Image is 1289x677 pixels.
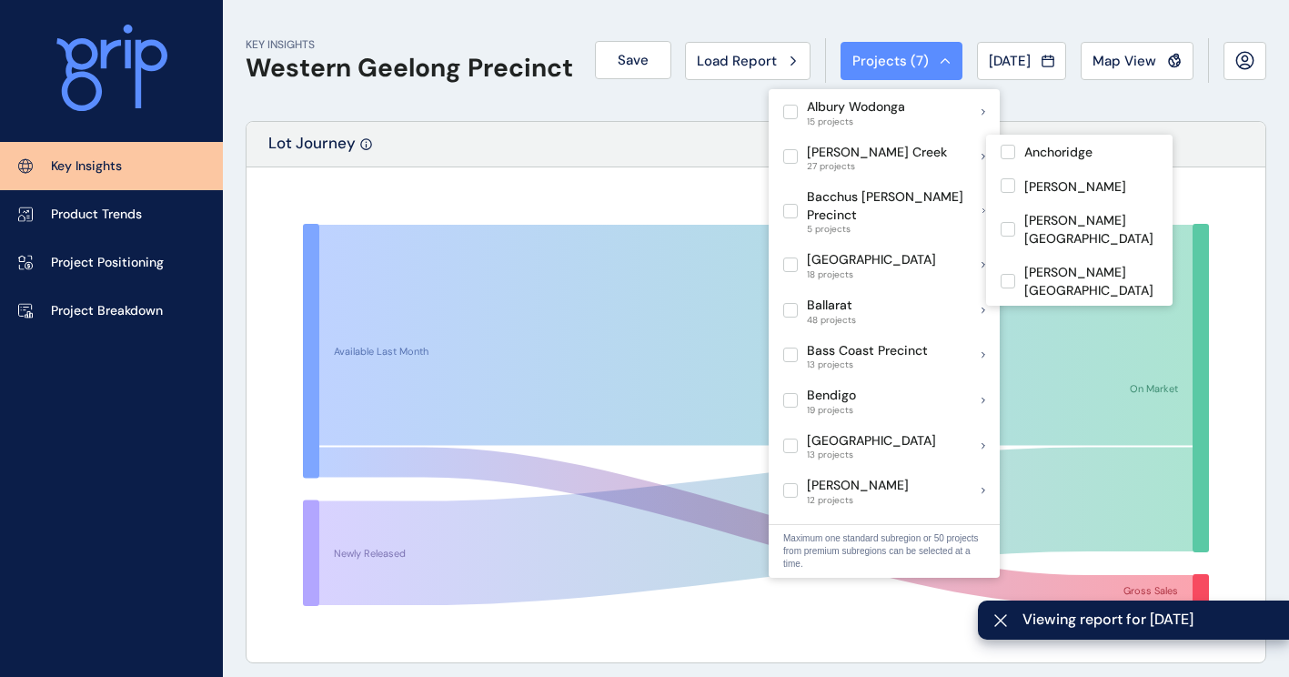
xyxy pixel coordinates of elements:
p: KEY INSIGHTS [246,37,573,53]
p: [PERSON_NAME] [807,477,909,495]
button: Projects (7) [841,42,962,80]
p: [PERSON_NAME][GEOGRAPHIC_DATA] [1024,212,1158,248]
span: Viewing report for [DATE] [1022,610,1274,630]
span: 13 projects [807,359,928,370]
p: Lot Journey [268,133,356,167]
span: 27 projects [807,161,947,172]
span: Save [618,51,649,69]
p: [PERSON_NAME][GEOGRAPHIC_DATA] [1024,264,1158,299]
span: 12 projects [807,495,909,506]
button: Map View [1081,42,1193,80]
span: Load Report [697,52,777,70]
span: 48 projects [807,315,856,326]
p: Ballarat [807,297,856,315]
button: Load Report [685,42,811,80]
button: Save [595,41,671,79]
span: 13 projects [807,450,936,460]
p: Anchoridge [1024,144,1093,162]
span: [DATE] [989,52,1031,70]
span: 18 projects [807,269,936,280]
span: Map View [1093,52,1156,70]
p: [PERSON_NAME] Precinct [807,522,962,541]
p: Maximum one standard subregion or 50 projects from premium subregions can be selected at a time. [783,532,985,571]
p: Project Positioning [51,254,164,272]
span: Projects ( 7 ) [852,52,929,70]
p: [PERSON_NAME] [1024,178,1126,197]
span: 5 projects [807,224,982,235]
p: Bendigo [807,387,856,405]
p: Key Insights [51,157,122,176]
h1: Western Geelong Precinct [246,53,573,84]
p: Project Breakdown [51,302,163,320]
button: [DATE] [977,42,1066,80]
p: Bacchus [PERSON_NAME] Precinct [807,188,982,224]
span: 19 projects [807,405,856,416]
span: 15 projects [807,116,905,127]
p: [PERSON_NAME] Creek [807,144,947,162]
p: Albury Wodonga [807,98,905,116]
p: Bass Coast Precinct [807,342,928,360]
p: [GEOGRAPHIC_DATA] [807,432,936,450]
p: [GEOGRAPHIC_DATA] [807,251,936,269]
p: Product Trends [51,206,142,224]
